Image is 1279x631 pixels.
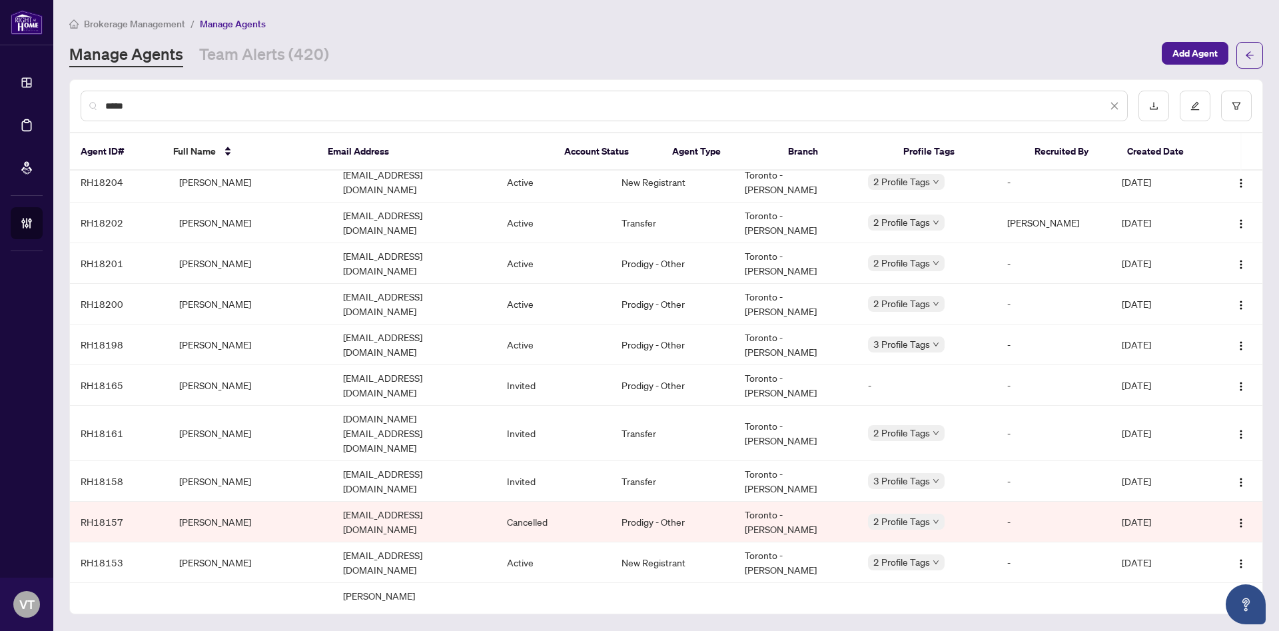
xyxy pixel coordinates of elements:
td: New Registrant [611,162,734,203]
button: Logo [1230,212,1252,233]
td: Transfer [611,461,734,502]
td: Active [496,162,611,203]
span: 2 Profile Tags [873,425,930,440]
td: - [997,365,1111,406]
td: [EMAIL_ADDRESS][DOMAIN_NAME] [332,203,496,243]
td: [DOMAIN_NAME][EMAIL_ADDRESS][DOMAIN_NAME] [332,406,496,461]
td: Active [496,324,611,365]
td: Transfer [611,203,734,243]
td: RH18198 [70,324,169,365]
span: 3 Profile Tags [873,473,930,488]
td: Transfer [611,406,734,461]
td: [DATE] [1111,461,1210,502]
img: Logo [1236,477,1246,488]
td: [DATE] [1111,365,1210,406]
span: 2 Profile Tags [873,215,930,230]
span: 2 Profile Tags [873,554,930,570]
td: [EMAIL_ADDRESS][DOMAIN_NAME] [332,162,496,203]
button: Logo [1230,374,1252,396]
td: Active [496,542,611,583]
span: 3 Profile Tags [873,336,930,352]
button: filter [1221,91,1252,121]
button: Logo [1230,422,1252,444]
td: - [997,284,1111,324]
img: Logo [1236,300,1246,311]
span: download [1149,101,1158,111]
td: [EMAIL_ADDRESS][DOMAIN_NAME] [332,284,496,324]
td: - [997,542,1111,583]
td: Toronto - [PERSON_NAME] [734,324,857,365]
td: [PERSON_NAME] [169,542,332,583]
td: Cancelled [496,502,611,542]
td: [EMAIL_ADDRESS][DOMAIN_NAME] [332,502,496,542]
td: - [857,365,997,406]
td: [EMAIL_ADDRESS][DOMAIN_NAME] [332,461,496,502]
td: [DATE] [1111,542,1210,583]
td: RH18200 [70,284,169,324]
td: [PERSON_NAME] [169,243,332,284]
th: Full Name [163,133,317,171]
td: [PERSON_NAME] [169,324,332,365]
span: VT [19,595,35,614]
button: Open asap [1226,584,1266,624]
th: Recruited By [1024,133,1116,171]
td: - [997,243,1111,284]
span: down [933,518,939,525]
td: [PERSON_NAME] [169,365,332,406]
span: filter [1232,101,1241,111]
button: download [1138,91,1169,121]
span: close [1110,101,1119,111]
th: Email Address [317,133,554,171]
td: - [997,162,1111,203]
img: Logo [1236,381,1246,392]
td: RH18204 [70,162,169,203]
td: [DATE] [1111,324,1210,365]
td: Toronto - [PERSON_NAME] [734,203,857,243]
td: Prodigy - Other [611,365,734,406]
td: [EMAIL_ADDRESS][DOMAIN_NAME] [332,324,496,365]
td: [EMAIL_ADDRESS][DOMAIN_NAME] [332,542,496,583]
td: RH18158 [70,461,169,502]
span: down [933,301,939,307]
td: Invited [496,406,611,461]
td: [EMAIL_ADDRESS][DOMAIN_NAME] [332,365,496,406]
td: Invited [496,365,611,406]
span: Add Agent [1172,43,1218,64]
span: Manage Agents [200,18,266,30]
td: Toronto - [PERSON_NAME] [734,502,857,542]
td: Active [496,284,611,324]
td: Prodigy - Other [611,502,734,542]
img: Logo [1236,219,1246,229]
img: Logo [1236,518,1246,528]
span: Full Name [173,144,216,159]
img: Logo [1236,429,1246,440]
td: [PERSON_NAME] [169,284,332,324]
td: [PERSON_NAME] [169,162,332,203]
span: down [933,478,939,484]
img: Logo [1236,178,1246,189]
td: Toronto - [PERSON_NAME] [734,162,857,203]
td: RH18202 [70,203,169,243]
td: Toronto - [PERSON_NAME] [734,284,857,324]
button: Logo [1230,334,1252,355]
span: Brokerage Management [84,18,185,30]
li: / [191,16,195,31]
td: RH18157 [70,502,169,542]
td: Active [496,203,611,243]
span: down [933,260,939,267]
th: Branch [777,133,893,171]
img: Logo [1236,259,1246,270]
button: Logo [1230,171,1252,193]
td: Invited [496,461,611,502]
span: home [69,19,79,29]
td: [PERSON_NAME] [997,203,1111,243]
td: Toronto - [PERSON_NAME] [734,406,857,461]
td: [PERSON_NAME] [169,461,332,502]
td: [PERSON_NAME] [169,203,332,243]
td: [PERSON_NAME] [169,406,332,461]
td: New Registrant [611,542,734,583]
span: edit [1190,101,1200,111]
span: 2 Profile Tags [873,255,930,271]
button: Logo [1230,511,1252,532]
td: RH18165 [70,365,169,406]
